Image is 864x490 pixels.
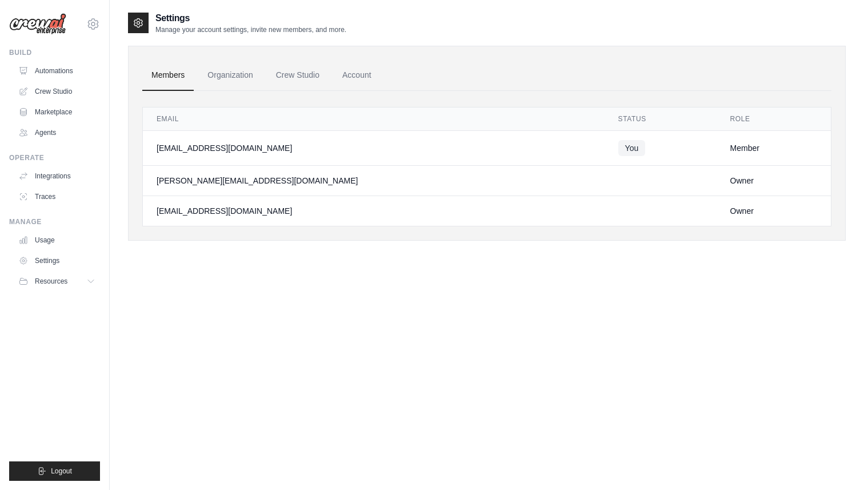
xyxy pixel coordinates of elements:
[14,252,100,270] a: Settings
[618,140,646,156] span: You
[267,60,329,91] a: Crew Studio
[157,205,591,217] div: [EMAIL_ADDRESS][DOMAIN_NAME]
[157,175,591,186] div: [PERSON_NAME][EMAIL_ADDRESS][DOMAIN_NAME]
[142,60,194,91] a: Members
[14,82,100,101] a: Crew Studio
[730,205,817,217] div: Owner
[14,62,100,80] a: Automations
[9,217,100,226] div: Manage
[9,153,100,162] div: Operate
[730,175,817,186] div: Owner
[9,461,100,481] button: Logout
[155,25,346,34] p: Manage your account settings, invite new members, and more.
[605,107,717,131] th: Status
[14,124,100,142] a: Agents
[717,107,831,131] th: Role
[333,60,381,91] a: Account
[155,11,346,25] h2: Settings
[730,142,817,154] div: Member
[14,167,100,185] a: Integrations
[51,467,72,476] span: Logout
[35,277,67,286] span: Resources
[14,231,100,249] a: Usage
[9,13,66,35] img: Logo
[14,103,100,121] a: Marketplace
[14,188,100,206] a: Traces
[157,142,591,154] div: [EMAIL_ADDRESS][DOMAIN_NAME]
[198,60,262,91] a: Organization
[143,107,605,131] th: Email
[9,48,100,57] div: Build
[14,272,100,290] button: Resources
